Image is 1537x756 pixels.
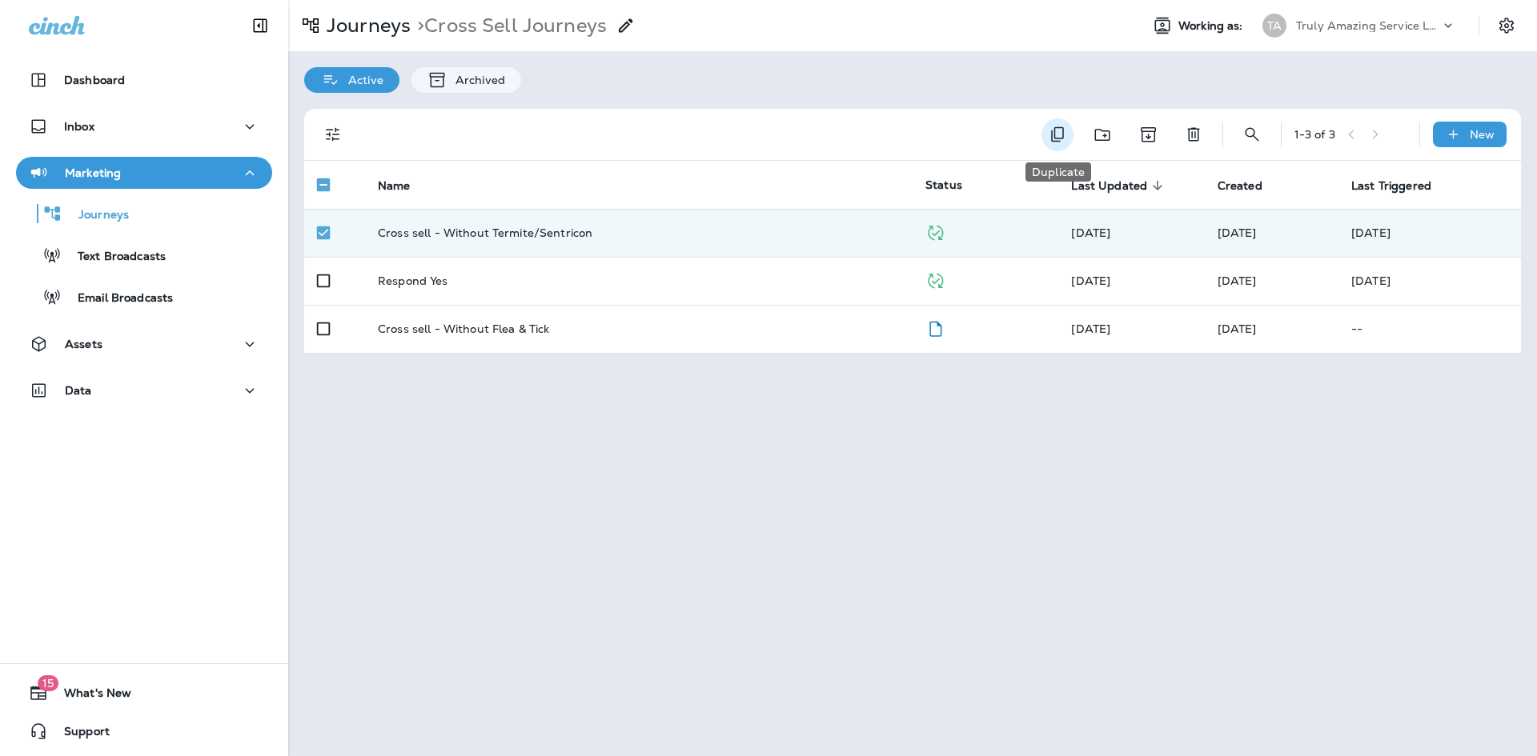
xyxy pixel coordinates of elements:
[1178,19,1246,33] span: Working as:
[1086,118,1119,151] button: Move to folder
[1351,179,1431,193] span: Last Triggered
[1296,19,1440,32] p: Truly Amazing Service LLC DBA Truly [PERSON_NAME] [GEOGRAPHIC_DATA]
[238,10,283,42] button: Collapse Sidebar
[1218,274,1257,288] span: Scott Ogden
[65,384,92,397] p: Data
[38,675,58,691] span: 15
[1071,274,1110,288] span: Scott Ogden
[925,320,945,334] span: Draft
[1351,178,1452,193] span: Last Triggered
[16,328,272,360] button: Assets
[1236,118,1268,150] button: Search Journeys
[16,715,272,747] button: Support
[411,14,607,38] p: Cross Sell Journeys
[925,178,962,192] span: Status
[340,74,383,86] p: Active
[317,118,349,150] button: Filters
[378,322,549,335] p: Cross sell - Without Flea & Tick
[16,280,272,314] button: Email Broadcasts
[16,64,272,96] button: Dashboard
[925,224,945,238] span: Published
[1071,178,1168,193] span: Last Updated
[16,238,272,272] button: Text Broadcasts
[1262,14,1286,38] div: TA
[16,374,272,406] button: Data
[925,272,945,286] span: Published
[1041,118,1073,151] button: Duplicate
[65,166,121,179] p: Marketing
[1338,257,1521,305] td: [DATE]
[447,74,505,86] p: Archived
[1218,322,1257,336] span: Frank Carreno
[64,74,125,86] p: Dashboard
[378,178,431,193] span: Name
[1338,209,1521,257] td: [DATE]
[16,677,272,709] button: 15What's New
[1470,128,1495,141] p: New
[48,686,131,706] span: What's New
[62,208,129,223] p: Journeys
[378,226,592,239] p: Cross sell - Without Termite/Sentricon
[1132,118,1165,151] button: Archive
[1071,179,1147,193] span: Last Updated
[320,14,411,38] p: Journeys
[1071,322,1110,336] span: Scott Ogden
[1178,118,1210,151] button: Delete
[16,110,272,142] button: Inbox
[62,291,173,306] p: Email Broadcasts
[1071,226,1110,240] span: Scott Ogden
[378,179,411,193] span: Name
[1218,178,1283,193] span: Created
[64,120,94,133] p: Inbox
[16,157,272,189] button: Marketing
[378,274,448,287] p: Respond Yes
[62,250,166,265] p: Text Broadcasts
[48,725,110,744] span: Support
[1294,128,1335,141] div: 1 - 3 of 3
[65,338,102,350] p: Assets
[1218,226,1257,240] span: Scott Ogden
[1025,162,1091,182] div: Duplicate
[1218,179,1262,193] span: Created
[1351,322,1508,335] p: --
[1492,11,1521,40] button: Settings
[16,197,272,230] button: Journeys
